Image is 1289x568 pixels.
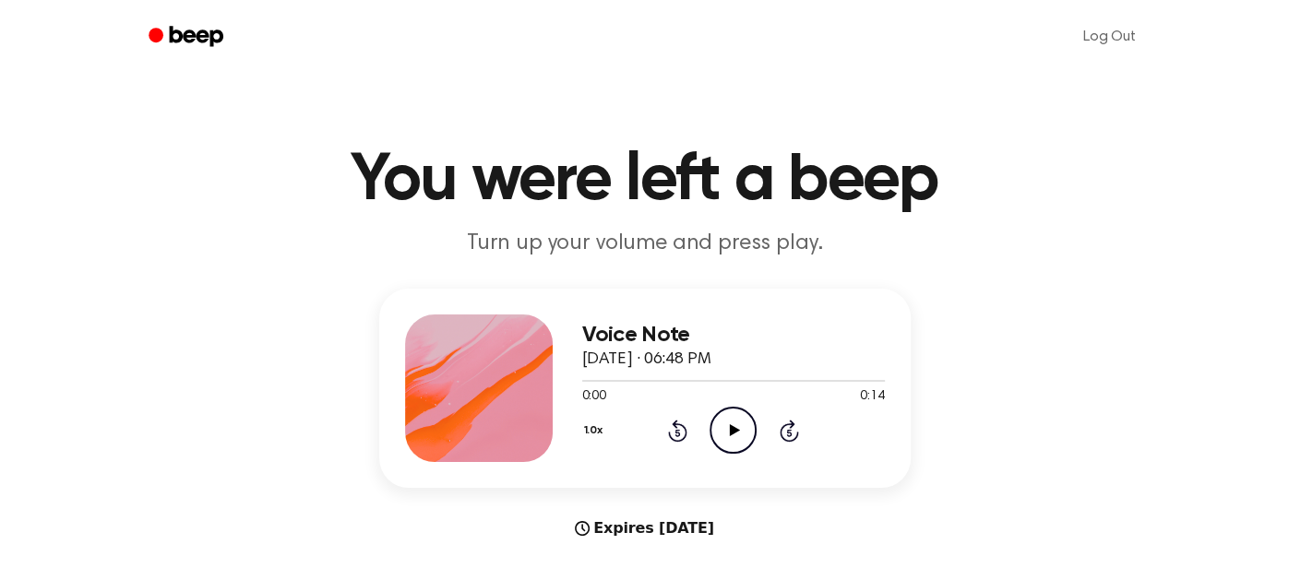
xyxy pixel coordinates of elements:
[173,148,1117,214] h1: You were left a beep
[582,387,606,407] span: 0:00
[291,229,999,259] p: Turn up your volume and press play.
[379,517,911,539] div: Expires [DATE]
[582,323,885,348] h3: Voice Note
[1065,15,1154,59] a: Log Out
[860,387,884,407] span: 0:14
[582,351,711,368] span: [DATE] · 06:48 PM
[136,19,240,55] a: Beep
[582,415,610,446] button: 1.0x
